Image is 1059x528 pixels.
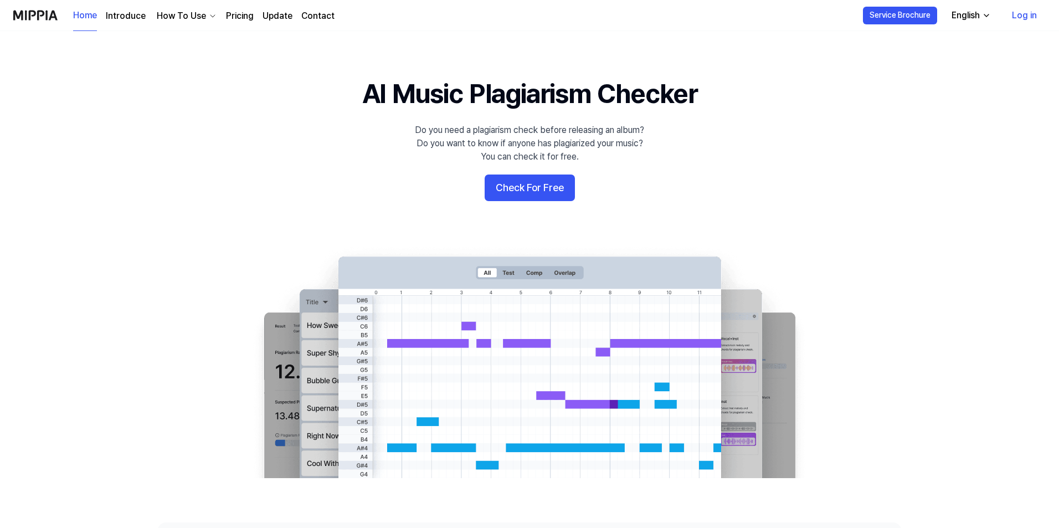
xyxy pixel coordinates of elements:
div: Do you need a plagiarism check before releasing an album? Do you want to know if anyone has plagi... [415,124,644,163]
div: English [949,9,982,22]
button: How To Use [155,9,217,23]
a: Contact [301,9,335,23]
a: Home [73,1,97,31]
img: main Image [241,245,818,478]
h1: AI Music Plagiarism Checker [362,75,697,112]
button: English [943,4,998,27]
div: How To Use [155,9,208,23]
a: Pricing [226,9,254,23]
a: Introduce [106,9,146,23]
a: Update [263,9,292,23]
button: Check For Free [485,175,575,201]
button: Service Brochure [863,7,937,24]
